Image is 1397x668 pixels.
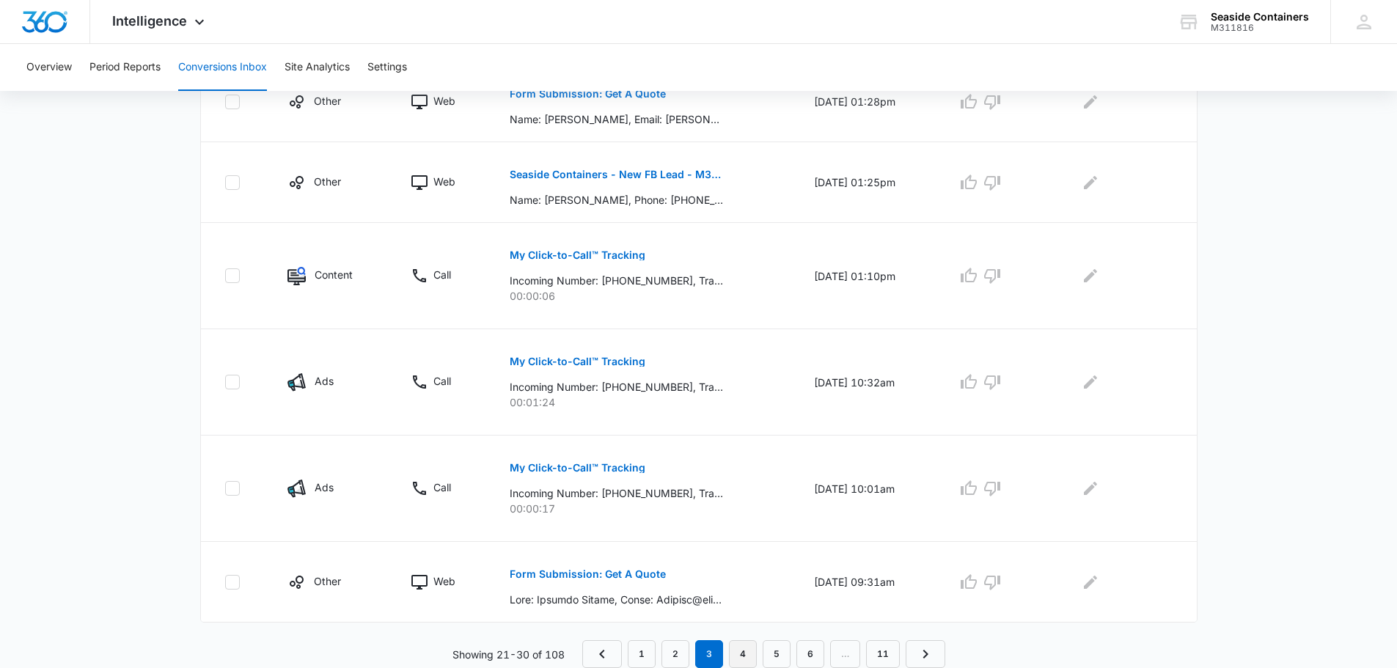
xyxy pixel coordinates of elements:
p: Seaside Containers - New FB Lead - M360 Notification [510,169,723,180]
button: My Click-to-Call™ Tracking [510,344,645,379]
p: 00:00:06 [510,288,779,304]
button: Edit Comments [1079,477,1102,500]
div: account name [1211,11,1309,23]
p: Form Submission: Get A Quote [510,89,666,99]
p: Incoming Number: [PHONE_NUMBER], Tracking Number: [PHONE_NUMBER], Ring To: [PHONE_NUMBER], Caller... [510,379,723,394]
p: My Click-to-Call™ Tracking [510,356,645,367]
p: Name: [PERSON_NAME], Email: [PERSON_NAME][EMAIL_ADDRESS][DOMAIN_NAME], Phone: [PHONE_NUMBER], Com... [510,111,723,127]
p: 00:01:24 [510,394,779,410]
p: Form Submission: Get A Quote [510,569,666,579]
button: Form Submission: Get A Quote [510,557,666,592]
span: Intelligence [112,13,187,29]
p: Call [433,480,451,495]
p: Lore: Ipsumdo Sitame, Conse: Adipisc@elitseddoeiusmodtempori.utl, Etdol: 6410457541, Magnaal: Eni... [510,592,723,607]
button: Edit Comments [1079,570,1102,594]
p: Name: [PERSON_NAME], Phone: [PHONE_NUMBER], Email: [EMAIL_ADDRESS][DOMAIN_NAME] [510,192,723,208]
p: 00:00:17 [510,501,779,516]
p: Showing 21-30 of 108 [452,647,565,662]
button: Edit Comments [1079,264,1102,287]
p: Other [314,93,341,109]
p: Other [314,174,341,189]
p: Call [433,373,451,389]
a: Page 4 [729,640,757,668]
button: Conversions Inbox [178,44,267,91]
td: [DATE] 01:25pm [796,142,939,223]
button: Edit Comments [1079,90,1102,114]
button: Edit Comments [1079,370,1102,394]
p: Ads [315,480,334,495]
td: [DATE] 01:28pm [796,62,939,142]
a: Page 11 [866,640,900,668]
td: [DATE] 01:10pm [796,223,939,329]
a: Page 6 [796,640,824,668]
a: Page 1 [628,640,656,668]
p: Web [433,573,455,589]
p: Web [433,174,455,189]
p: Web [433,93,455,109]
p: My Click-to-Call™ Tracking [510,250,645,260]
button: My Click-to-Call™ Tracking [510,450,645,485]
p: Other [314,573,341,589]
button: Edit Comments [1079,171,1102,194]
p: Content [315,267,353,282]
button: Overview [26,44,72,91]
button: My Click-to-Call™ Tracking [510,238,645,273]
a: Page 5 [763,640,791,668]
p: Incoming Number: [PHONE_NUMBER], Tracking Number: [PHONE_NUMBER], Ring To: [PHONE_NUMBER], Caller... [510,273,723,288]
button: Site Analytics [285,44,350,91]
p: Call [433,267,451,282]
a: Page 2 [661,640,689,668]
a: Next Page [906,640,945,668]
div: account id [1211,23,1309,33]
p: Ads [315,373,334,389]
button: Form Submission: Get A Quote [510,76,666,111]
em: 3 [695,640,723,668]
p: Incoming Number: [PHONE_NUMBER], Tracking Number: [PHONE_NUMBER], Ring To: [PHONE_NUMBER], Caller... [510,485,723,501]
button: Seaside Containers - New FB Lead - M360 Notification [510,157,723,192]
nav: Pagination [582,640,945,668]
p: My Click-to-Call™ Tracking [510,463,645,473]
td: [DATE] 10:01am [796,436,939,542]
button: Settings [367,44,407,91]
a: Previous Page [582,640,622,668]
td: [DATE] 09:31am [796,542,939,623]
button: Period Reports [89,44,161,91]
td: [DATE] 10:32am [796,329,939,436]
